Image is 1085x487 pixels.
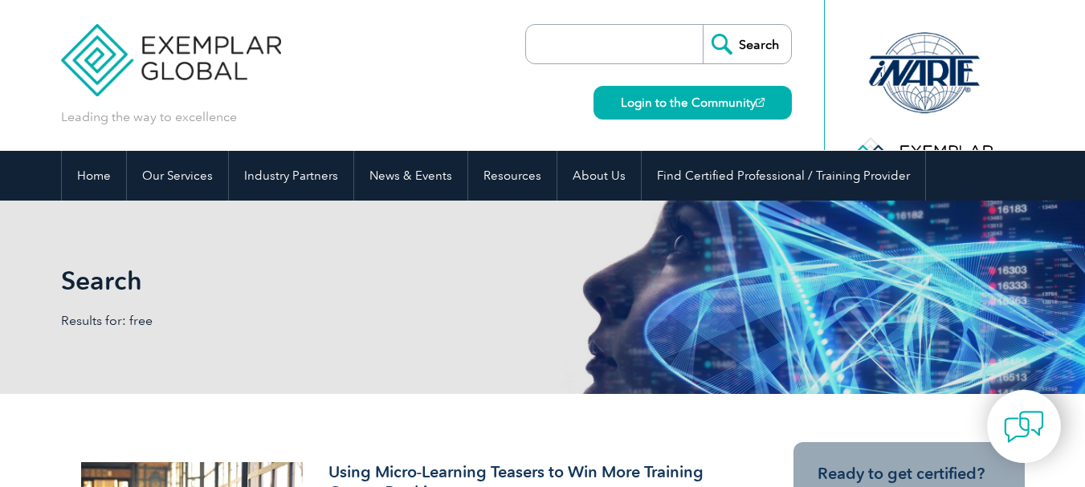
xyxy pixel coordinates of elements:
[62,151,126,201] a: Home
[557,151,641,201] a: About Us
[229,151,353,201] a: Industry Partners
[756,98,765,107] img: open_square.png
[1004,407,1044,447] img: contact-chat.png
[593,86,792,120] a: Login to the Community
[61,108,237,126] p: Leading the way to excellence
[642,151,925,201] a: Find Certified Professional / Training Provider
[468,151,557,201] a: Resources
[61,312,543,330] p: Results for: free
[127,151,228,201] a: Our Services
[61,265,678,296] h1: Search
[354,151,467,201] a: News & Events
[818,464,1001,484] h3: Ready to get certified?
[703,25,791,63] input: Search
